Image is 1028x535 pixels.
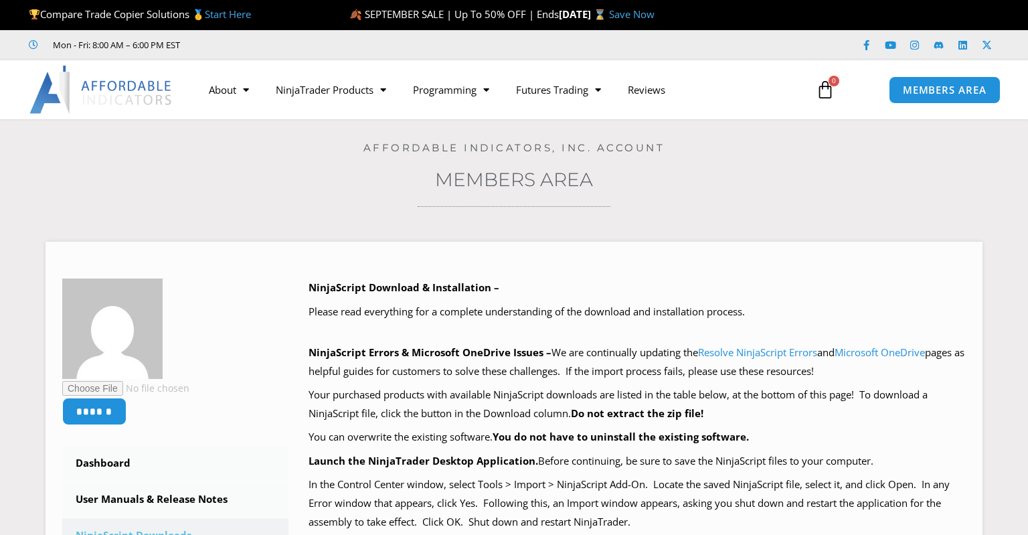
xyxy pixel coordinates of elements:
a: Futures Trading [503,74,614,105]
strong: [DATE] ⌛ [559,7,609,21]
a: Members Area [435,168,593,191]
img: 🏆 [29,9,39,19]
b: Launch the NinjaTrader Desktop Application. [309,454,538,467]
a: Reviews [614,74,679,105]
a: Resolve NinjaScript Errors [698,346,817,359]
p: You can overwrite the existing software. [309,428,966,447]
b: NinjaScript Download & Installation – [309,281,499,294]
span: 🍂 SEPTEMBER SALE | Up To 50% OFF | Ends [349,7,559,21]
span: 0 [829,76,839,86]
a: NinjaTrader Products [262,74,400,105]
a: Start Here [205,7,251,21]
p: In the Control Center window, select Tools > Import > NinjaScript Add-On. Locate the saved NinjaS... [309,475,966,532]
a: MEMBERS AREA [889,76,1001,104]
nav: Menu [195,74,802,105]
span: Compare Trade Copier Solutions 🥇 [29,7,251,21]
b: NinjaScript Errors & Microsoft OneDrive Issues – [309,346,551,359]
span: MEMBERS AREA [903,85,987,95]
a: Programming [400,74,503,105]
p: Your purchased products with available NinjaScript downloads are listed in the table below, at th... [309,386,966,423]
img: 159f981e19f09d3de17c8e568f44b4a5a0b403a82891a0902ef1e3807e3ab3c7 [62,279,163,379]
img: LogoAI | Affordable Indicators – NinjaTrader [29,66,173,114]
a: Affordable Indicators, Inc. Account [363,141,665,154]
b: You do not have to uninstall the existing software. [493,430,749,443]
p: Before continuing, be sure to save the NinjaScript files to your computer. [309,452,966,471]
a: User Manuals & Release Notes [62,482,288,517]
iframe: Customer reviews powered by Trustpilot [199,38,400,52]
a: Save Now [609,7,655,21]
a: Microsoft OneDrive [835,346,925,359]
b: Do not extract the zip file! [571,406,703,420]
span: Mon - Fri: 8:00 AM – 6:00 PM EST [50,37,180,53]
a: Dashboard [62,446,288,481]
a: 0 [796,70,855,109]
a: About [195,74,262,105]
p: Please read everything for a complete understanding of the download and installation process. [309,303,966,321]
p: We are continually updating the and pages as helpful guides for customers to solve these challeng... [309,343,966,381]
